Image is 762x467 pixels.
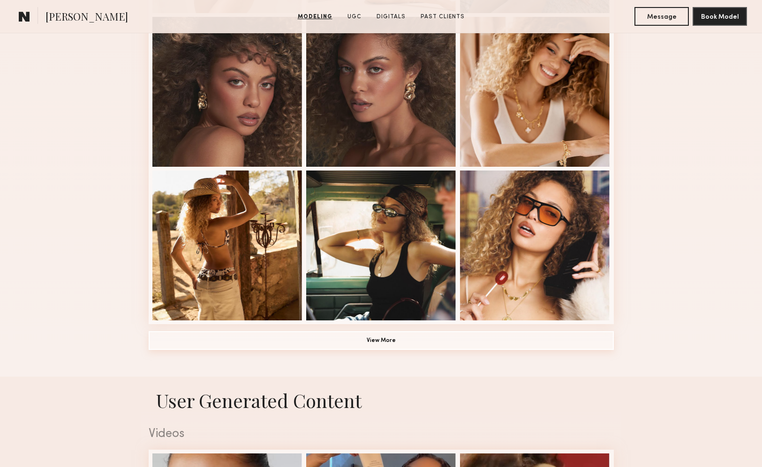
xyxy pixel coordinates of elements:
[693,12,747,20] a: Book Model
[693,7,747,26] button: Book Model
[344,13,365,21] a: UGC
[634,7,689,26] button: Message
[417,13,468,21] a: Past Clients
[294,13,336,21] a: Modeling
[373,13,409,21] a: Digitals
[149,331,614,350] button: View More
[149,428,614,440] div: Videos
[45,9,128,26] span: [PERSON_NAME]
[141,388,621,413] h1: User Generated Content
